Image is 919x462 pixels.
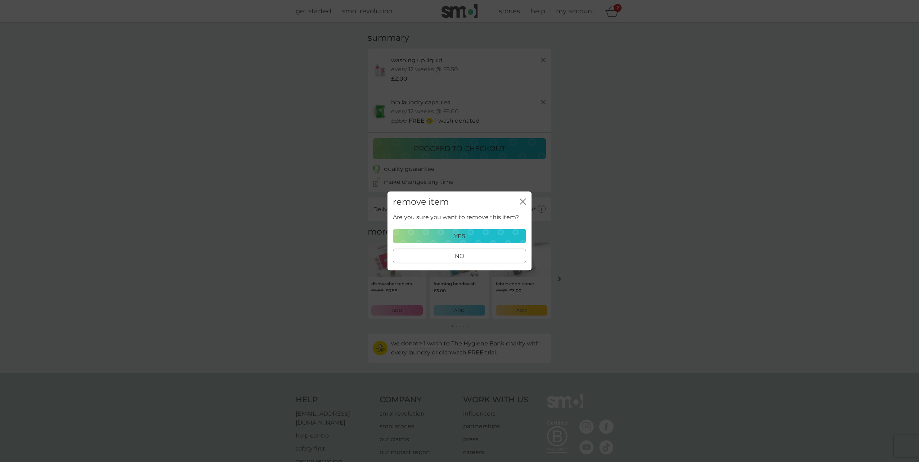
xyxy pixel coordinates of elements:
p: no [455,252,464,261]
p: yes [454,232,465,241]
button: close [520,198,526,206]
button: yes [393,229,526,244]
p: Are you sure you want to remove this item? [393,213,519,222]
button: no [393,249,526,263]
h2: remove item [393,197,449,207]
